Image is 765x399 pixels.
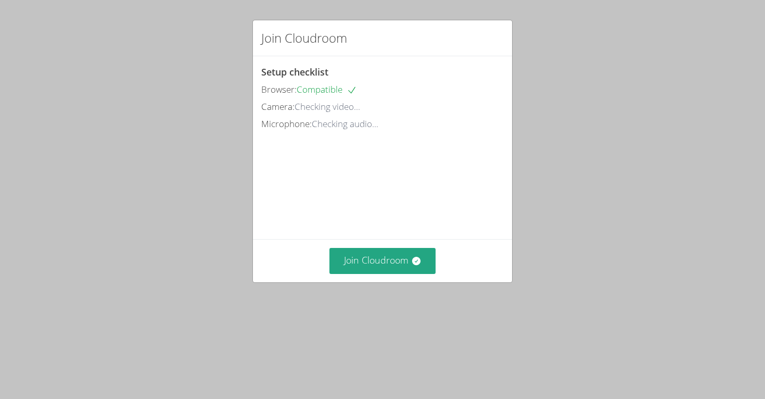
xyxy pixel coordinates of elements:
span: Checking video... [295,101,360,113]
span: Microphone: [261,118,312,130]
button: Join Cloudroom [329,248,436,273]
span: Setup checklist [261,66,328,78]
span: Browser: [261,83,297,95]
span: Compatible [297,83,357,95]
span: Checking audio... [312,118,378,130]
span: Camera: [261,101,295,113]
h2: Join Cloudroom [261,29,347,47]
